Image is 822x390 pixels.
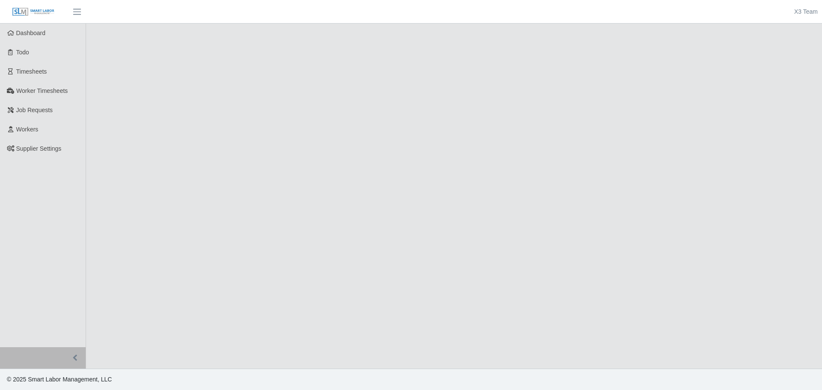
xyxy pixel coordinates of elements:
span: Worker Timesheets [16,87,68,94]
span: © 2025 Smart Labor Management, LLC [7,376,112,383]
a: X3 Team [794,7,818,16]
span: Timesheets [16,68,47,75]
span: Job Requests [16,107,53,113]
img: SLM Logo [12,7,55,17]
span: Workers [16,126,39,133]
span: Dashboard [16,30,46,36]
span: Todo [16,49,29,56]
span: Supplier Settings [16,145,62,152]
